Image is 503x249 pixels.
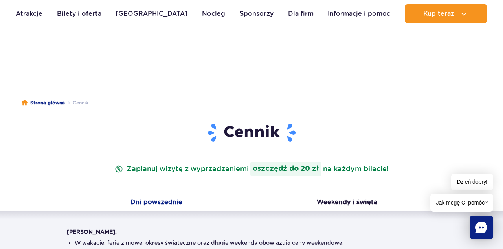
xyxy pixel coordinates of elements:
[75,239,428,247] li: W wakacje, ferie zimowe, okresy świąteczne oraz długie weekendy obowiązują ceny weekendowe.
[67,229,117,235] strong: [PERSON_NAME]:
[430,194,493,212] span: Jak mogę Ci pomóc?
[67,123,436,143] h1: Cennik
[328,4,390,23] a: Informacje i pomoc
[61,195,251,211] button: Dni powszednie
[202,4,225,23] a: Nocleg
[250,162,321,176] strong: oszczędź do 20 zł
[16,4,42,23] a: Atrakcje
[57,4,101,23] a: Bilety i oferta
[113,162,390,176] p: Zaplanuj wizytę z wyprzedzeniem na każdym bilecie!
[240,4,274,23] a: Sponsorzy
[288,4,314,23] a: Dla firm
[22,99,65,107] a: Strona główna
[423,10,454,17] span: Kup teraz
[405,4,487,23] button: Kup teraz
[116,4,187,23] a: [GEOGRAPHIC_DATA]
[470,216,493,239] div: Chat
[65,99,88,107] li: Cennik
[251,195,442,211] button: Weekendy i święta
[451,174,493,190] span: Dzień dobry!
